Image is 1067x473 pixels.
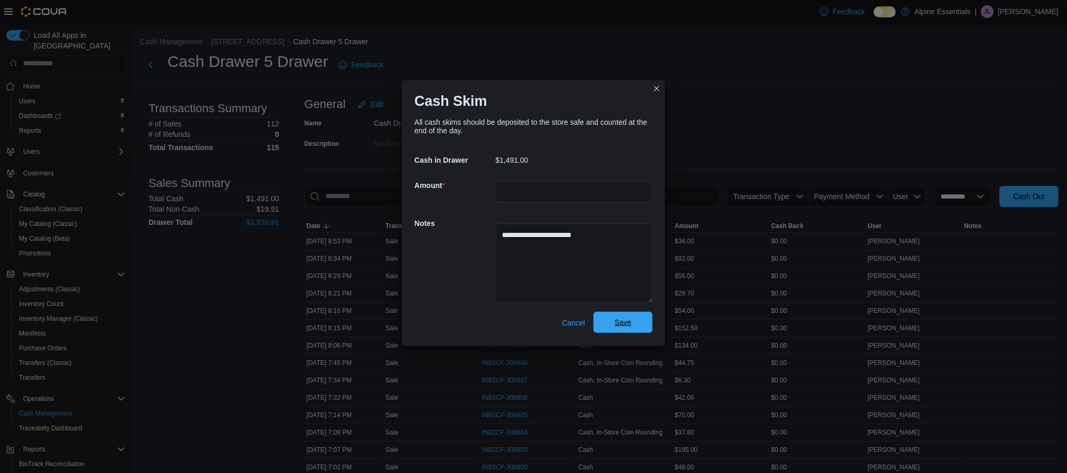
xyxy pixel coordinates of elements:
[594,312,653,333] button: Save
[496,156,528,164] p: $1,491.00
[414,175,493,196] h5: Amount
[562,318,585,328] span: Cancel
[414,93,487,110] h1: Cash Skim
[414,150,493,171] h5: Cash in Drawer
[615,317,631,328] span: Save
[414,213,493,234] h5: Notes
[650,82,663,95] button: Closes this modal window
[414,118,653,135] div: All cash skims should be deposited to the store safe and counted at the end of the day.
[558,312,589,333] button: Cancel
